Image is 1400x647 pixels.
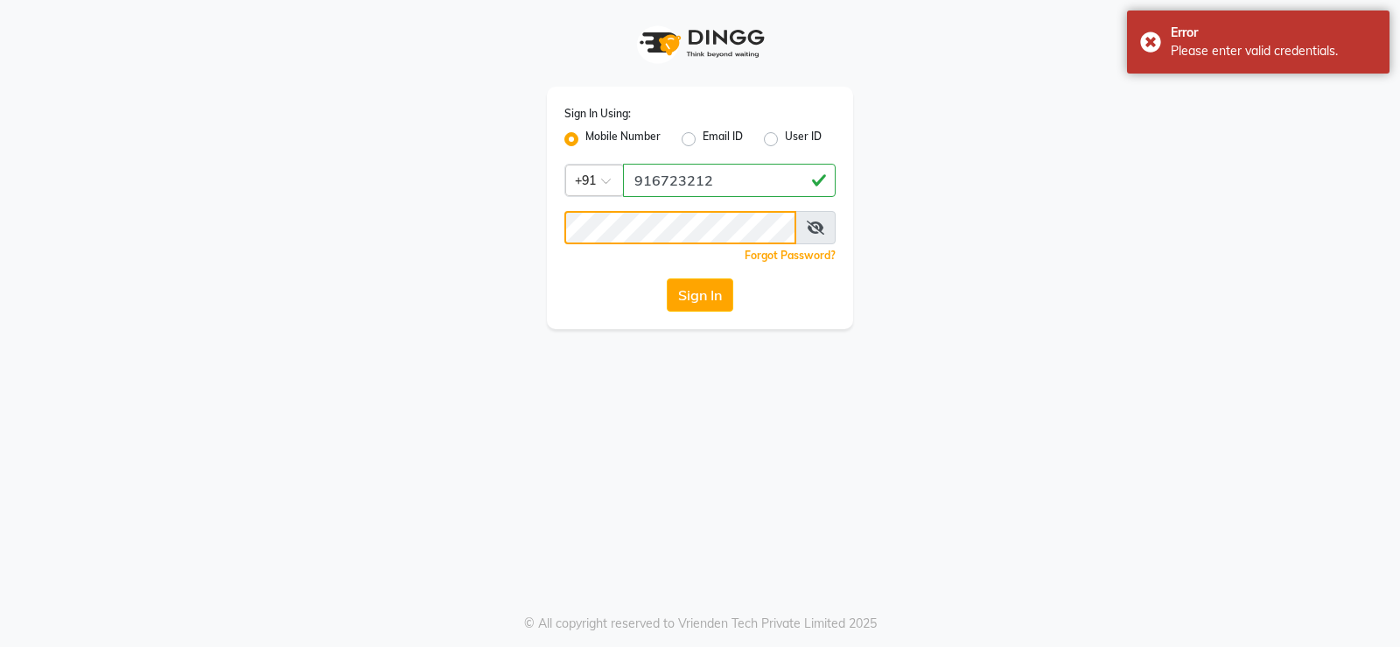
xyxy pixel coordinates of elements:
[745,249,836,262] a: Forgot Password?
[564,211,796,244] input: Username
[667,278,733,312] button: Sign In
[703,129,743,150] label: Email ID
[564,106,631,122] label: Sign In Using:
[1171,42,1376,60] div: Please enter valid credentials.
[785,129,822,150] label: User ID
[630,18,770,69] img: logo1.svg
[623,164,836,197] input: Username
[585,129,661,150] label: Mobile Number
[1171,24,1376,42] div: Error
